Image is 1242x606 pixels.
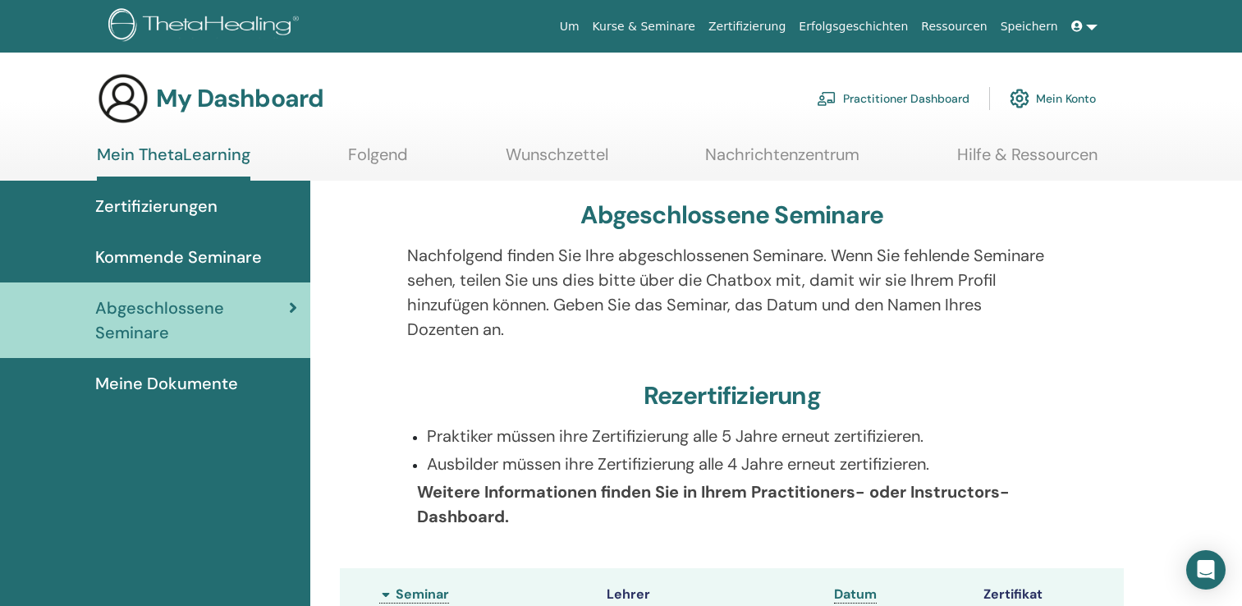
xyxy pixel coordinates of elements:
[644,381,821,411] h3: Rezertifizierung
[817,91,836,106] img: chalkboard-teacher.svg
[957,145,1098,177] a: Hilfe & Ressourcen
[427,424,1056,448] p: Praktiker müssen ihre Zertifizierung alle 5 Jahre erneut zertifizieren.
[586,11,702,42] a: Kurse & Seminare
[417,481,1010,527] b: Weitere Informationen finden Sie in Ihrem Practitioners- oder Instructors-Dashboard.
[914,11,993,42] a: Ressourcen
[1010,85,1029,112] img: cog.svg
[427,452,1056,476] p: Ausbilder müssen ihre Zertifizierung alle 4 Jahre erneut zertifizieren.
[702,11,792,42] a: Zertifizierung
[95,245,262,269] span: Kommende Seminare
[506,145,608,177] a: Wunschzettel
[1010,80,1096,117] a: Mein Konto
[97,72,149,125] img: generic-user-icon.jpg
[834,585,877,604] a: Datum
[407,243,1056,342] p: Nachfolgend finden Sie Ihre abgeschlossenen Seminare. Wenn Sie fehlende Seminare sehen, teilen Si...
[95,296,289,345] span: Abgeschlossene Seminare
[705,145,859,177] a: Nachrichtenzentrum
[792,11,914,42] a: Erfolgsgeschichten
[95,371,238,396] span: Meine Dokumente
[817,80,969,117] a: Practitioner Dashboard
[97,145,250,181] a: Mein ThetaLearning
[108,8,305,45] img: logo.png
[1186,550,1226,590] div: Open Intercom Messenger
[994,11,1065,42] a: Speichern
[95,194,218,218] span: Zertifizierungen
[156,84,323,113] h3: My Dashboard
[348,145,408,177] a: Folgend
[553,11,586,42] a: Um
[580,200,883,230] h3: Abgeschlossene Seminare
